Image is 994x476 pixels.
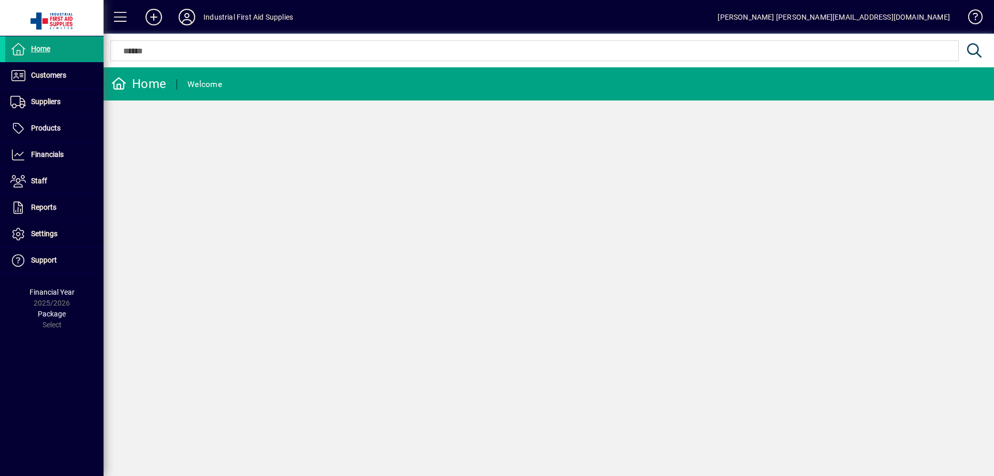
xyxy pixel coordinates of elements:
[31,177,47,185] span: Staff
[31,256,57,264] span: Support
[203,9,293,25] div: Industrial First Aid Supplies
[5,142,104,168] a: Financials
[960,2,981,36] a: Knowledge Base
[38,310,66,318] span: Package
[5,116,104,141] a: Products
[31,203,56,211] span: Reports
[137,8,170,26] button: Add
[5,221,104,247] a: Settings
[718,9,950,25] div: [PERSON_NAME] [PERSON_NAME][EMAIL_ADDRESS][DOMAIN_NAME]
[5,195,104,221] a: Reports
[5,89,104,115] a: Suppliers
[31,45,50,53] span: Home
[187,76,222,93] div: Welcome
[30,288,75,296] span: Financial Year
[5,63,104,89] a: Customers
[31,150,64,158] span: Financials
[170,8,203,26] button: Profile
[111,76,166,92] div: Home
[5,168,104,194] a: Staff
[31,97,61,106] span: Suppliers
[31,229,57,238] span: Settings
[31,71,66,79] span: Customers
[5,248,104,273] a: Support
[31,124,61,132] span: Products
